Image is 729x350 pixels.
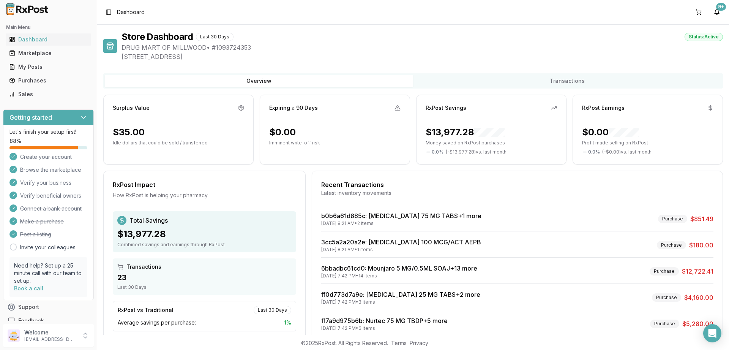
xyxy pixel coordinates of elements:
[3,74,94,87] button: Purchases
[113,140,244,146] p: Idle dollars that could be sold / transferred
[582,126,639,138] div: $0.00
[117,242,292,248] div: Combined savings and earnings through RxPost
[321,273,477,279] div: [DATE] 7:42 PM • 14 items
[20,218,64,225] span: Make a purchase
[3,314,94,328] button: Feedback
[6,46,91,60] a: Marketplace
[20,166,81,174] span: Browse the marketplace
[650,320,679,328] div: Purchase
[113,180,296,189] div: RxPost Impact
[657,241,686,249] div: Purchase
[126,263,161,271] span: Transactions
[321,264,477,272] a: 6bbadbc61cd0: Mounjaro 5 MG/0.5ML SOAJ+13 more
[6,24,91,30] h2: Main Menu
[14,285,43,291] a: Book a call
[121,52,723,61] span: [STREET_ADDRESS]
[3,88,94,100] button: Sales
[269,126,296,138] div: $0.00
[684,293,713,302] span: $4,160.00
[3,300,94,314] button: Support
[24,336,77,342] p: [EMAIL_ADDRESS][DOMAIN_NAME]
[446,149,507,155] span: ( - $13,977.28 ) vs. last month
[6,33,91,46] a: Dashboard
[24,329,77,336] p: Welcome
[9,77,88,84] div: Purchases
[9,63,88,71] div: My Posts
[129,216,168,225] span: Total Savings
[8,329,20,342] img: User avatar
[20,244,76,251] a: Invite your colleagues
[14,262,83,285] p: Need help? Set up a 25 minute call with our team to set up.
[321,212,481,220] a: b0b6a61d885c: [MEDICAL_DATA] 75 MG TABS+1 more
[196,33,234,41] div: Last 30 Days
[117,8,145,16] nav: breadcrumb
[711,6,723,18] button: 9+
[413,75,721,87] button: Transactions
[284,319,291,326] span: 1 %
[685,33,723,41] div: Status: Active
[6,74,91,87] a: Purchases
[113,104,150,112] div: Surplus Value
[121,43,723,52] span: DRUG MART OF MILLWOOD • # 1093724353
[652,293,681,302] div: Purchase
[269,104,318,112] div: Expiring ≤ 90 Days
[658,215,687,223] div: Purchase
[9,128,87,136] p: Let's finish your setup first!
[117,8,145,16] span: Dashboard
[6,87,91,101] a: Sales
[588,149,600,155] span: 0.0 %
[3,33,94,46] button: Dashboard
[321,238,481,246] a: 3cc5a2a20a2e: [MEDICAL_DATA] 100 MCG/ACT AEPB
[121,31,193,43] h1: Store Dashboard
[602,149,652,155] span: ( - $0.00 ) vs. last month
[105,75,413,87] button: Overview
[321,299,480,305] div: [DATE] 7:42 PM • 3 items
[650,267,679,276] div: Purchase
[20,231,51,238] span: Post a listing
[689,241,713,250] span: $180.00
[3,3,52,15] img: RxPost Logo
[426,140,557,146] p: Money saved on RxPost purchases
[682,267,713,276] span: $12,722.41
[703,324,721,342] div: Open Intercom Messenger
[690,214,713,223] span: $851.49
[6,60,91,74] a: My Posts
[682,319,713,328] span: $5,280.00
[18,317,44,325] span: Feedback
[20,205,82,212] span: Connect a bank account
[118,306,174,314] div: RxPost vs Traditional
[269,140,401,146] p: Imminent write-off risk
[254,306,291,314] div: Last 30 Days
[321,180,713,189] div: Recent Transactions
[426,104,466,112] div: RxPost Savings
[426,126,505,138] div: $13,977.28
[582,140,713,146] p: Profit made selling on RxPost
[432,149,443,155] span: 0.0 %
[9,36,88,43] div: Dashboard
[3,47,94,59] button: Marketplace
[113,192,296,199] div: How RxPost is helping your pharmacy
[9,90,88,98] div: Sales
[321,220,481,226] div: [DATE] 8:21 AM • 2 items
[117,228,292,240] div: $13,977.28
[716,3,726,11] div: 9+
[321,247,481,253] div: [DATE] 8:21 AM • 1 items
[9,137,21,145] span: 88 %
[410,340,428,346] a: Privacy
[117,284,292,290] div: Last 30 Days
[582,104,625,112] div: RxPost Earnings
[391,340,407,346] a: Terms
[9,49,88,57] div: Marketplace
[321,291,480,298] a: ff0d773d7a9e: [MEDICAL_DATA] 25 MG TABS+2 more
[20,153,72,161] span: Create your account
[113,126,145,138] div: $35.00
[321,189,713,197] div: Latest inventory movements
[20,179,71,187] span: Verify your business
[118,319,196,326] span: Average savings per purchase:
[3,61,94,73] button: My Posts
[321,325,448,331] div: [DATE] 7:42 PM • 6 items
[9,113,52,122] h3: Getting started
[117,272,292,283] div: 23
[20,192,81,200] span: Verify beneficial owners
[321,317,448,325] a: ff7a9d975b6b: Nurtec 75 MG TBDP+5 more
